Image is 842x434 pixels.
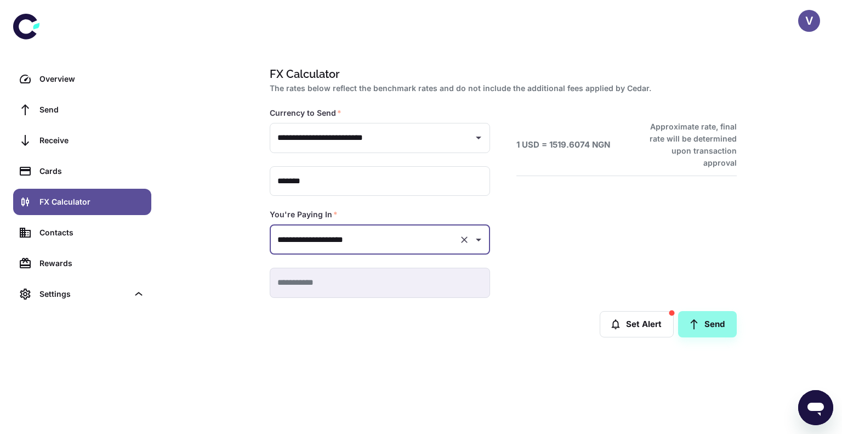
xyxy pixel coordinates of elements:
[471,232,486,247] button: Open
[39,165,145,177] div: Cards
[39,134,145,146] div: Receive
[13,189,151,215] a: FX Calculator
[13,281,151,307] div: Settings
[39,257,145,269] div: Rewards
[39,227,145,239] div: Contacts
[270,108,342,119] label: Currency to Send
[39,73,145,85] div: Overview
[13,127,151,154] a: Receive
[457,232,472,247] button: Clear
[471,130,486,145] button: Open
[516,139,610,151] h6: 1 USD = 1519.6074 NGN
[678,311,737,337] a: Send
[270,209,338,220] label: You're Paying In
[798,10,820,32] button: V
[638,121,737,169] h6: Approximate rate, final rate will be determined upon transaction approval
[39,288,128,300] div: Settings
[13,97,151,123] a: Send
[270,66,732,82] h1: FX Calculator
[39,104,145,116] div: Send
[39,196,145,208] div: FX Calculator
[600,311,674,337] button: Set Alert
[798,390,833,425] iframe: Button to launch messaging window
[13,158,151,184] a: Cards
[13,219,151,246] a: Contacts
[13,66,151,92] a: Overview
[13,250,151,277] a: Rewards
